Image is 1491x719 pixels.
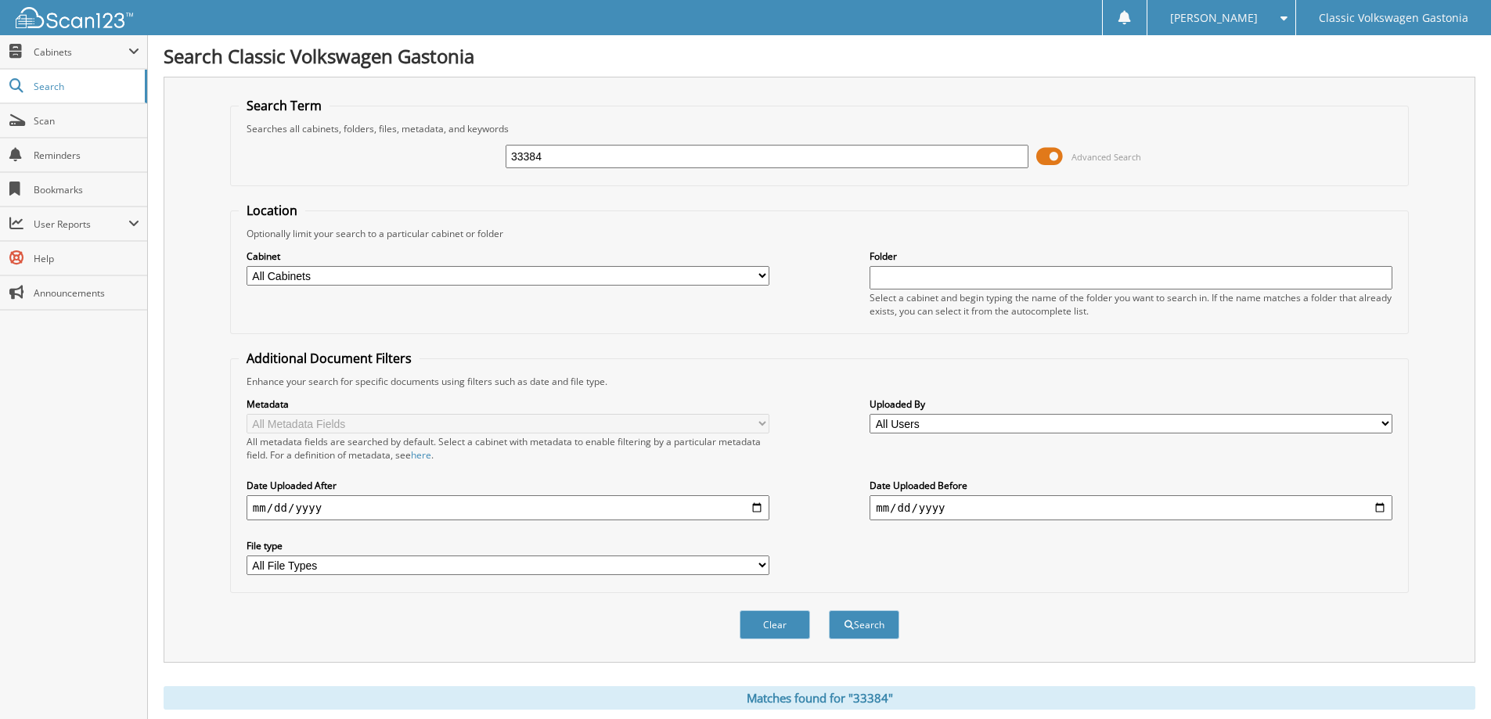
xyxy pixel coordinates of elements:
[829,610,899,639] button: Search
[34,149,139,162] span: Reminders
[34,45,128,59] span: Cabinets
[239,122,1400,135] div: Searches all cabinets, folders, files, metadata, and keywords
[870,291,1392,318] div: Select a cabinet and begin typing the name of the folder you want to search in. If the name match...
[16,7,133,28] img: scan123-logo-white.svg
[247,479,769,492] label: Date Uploaded After
[34,217,128,231] span: User Reports
[34,114,139,128] span: Scan
[239,350,420,367] legend: Additional Document Filters
[870,495,1392,520] input: end
[1071,151,1141,163] span: Advanced Search
[247,495,769,520] input: start
[164,43,1475,69] h1: Search Classic Volkswagen Gastonia
[740,610,810,639] button: Clear
[247,397,769,411] label: Metadata
[34,80,137,93] span: Search
[870,479,1392,492] label: Date Uploaded Before
[164,686,1475,710] div: Matches found for "33384"
[411,448,431,462] a: here
[870,397,1392,411] label: Uploaded By
[1170,13,1258,23] span: [PERSON_NAME]
[1319,13,1468,23] span: Classic Volkswagen Gastonia
[239,202,305,219] legend: Location
[239,375,1400,388] div: Enhance your search for specific documents using filters such as date and file type.
[34,286,139,300] span: Announcements
[34,183,139,196] span: Bookmarks
[247,250,769,263] label: Cabinet
[239,227,1400,240] div: Optionally limit your search to a particular cabinet or folder
[247,435,769,462] div: All metadata fields are searched by default. Select a cabinet with metadata to enable filtering b...
[247,539,769,552] label: File type
[34,252,139,265] span: Help
[239,97,330,114] legend: Search Term
[870,250,1392,263] label: Folder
